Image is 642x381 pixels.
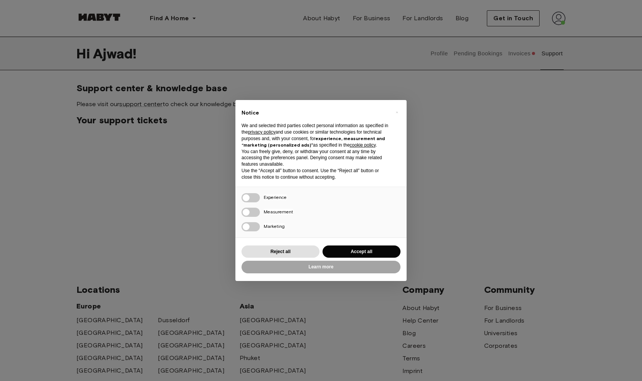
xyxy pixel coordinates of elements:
span: Measurement [264,209,293,215]
a: privacy policy [248,129,276,135]
p: We and selected third parties collect personal information as specified in the and use cookies or... [242,123,388,148]
p: Use the “Accept all” button to consent. Use the “Reject all” button or close this notice to conti... [242,168,388,181]
p: You can freely give, deny, or withdraw your consent at any time by accessing the preferences pane... [242,149,388,168]
span: × [396,108,398,117]
button: Reject all [242,245,319,258]
a: cookie policy [350,142,376,148]
button: Accept all [323,245,400,258]
span: Marketing [264,223,285,229]
button: Learn more [242,261,400,273]
h2: Notice [242,109,388,117]
span: Experience [264,194,287,200]
button: Close this notice [391,106,403,118]
strong: experience, measurement and “marketing (personalized ads)” [242,136,385,148]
